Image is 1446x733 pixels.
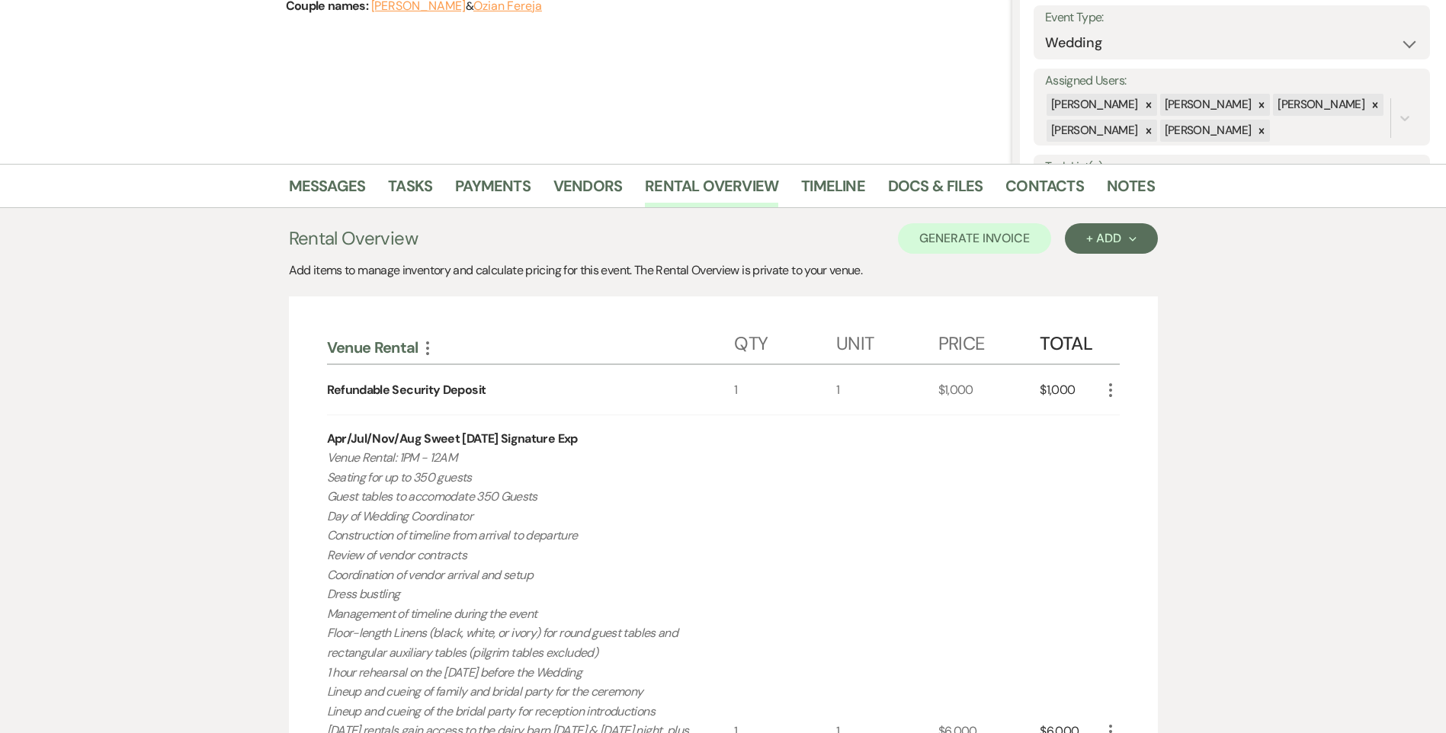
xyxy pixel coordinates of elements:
div: [PERSON_NAME] [1273,94,1367,116]
div: + Add [1086,232,1136,245]
div: Apr/Jul/Nov/Aug Sweet [DATE] Signature Exp [327,430,578,448]
div: [PERSON_NAME] [1047,120,1140,142]
a: Vendors [553,174,622,207]
a: Rental Overview [645,174,778,207]
div: Price [938,318,1040,363]
button: Generate Invoice [898,223,1051,254]
label: Task List(s): [1045,156,1419,178]
a: Timeline [801,174,865,207]
a: Notes [1107,174,1155,207]
button: + Add [1065,223,1157,254]
a: Payments [455,174,531,207]
div: Qty [734,318,836,363]
div: 1 [734,365,836,415]
a: Docs & Files [888,174,983,207]
label: Event Type: [1045,7,1419,29]
a: Messages [289,174,366,207]
div: Venue Rental [327,338,735,357]
div: [PERSON_NAME] [1047,94,1140,116]
div: [PERSON_NAME] [1160,120,1254,142]
div: $1,000 [1040,365,1101,415]
a: Tasks [388,174,432,207]
div: $1,000 [938,365,1040,415]
a: Contacts [1005,174,1084,207]
div: Total [1040,318,1101,363]
label: Assigned Users: [1045,70,1419,92]
div: 1 [836,365,938,415]
div: Refundable Security Deposit [327,381,486,399]
div: Unit [836,318,938,363]
h3: Rental Overview [289,225,418,252]
div: Add items to manage inventory and calculate pricing for this event. The Rental Overview is privat... [289,261,1158,280]
div: [PERSON_NAME] [1160,94,1254,116]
